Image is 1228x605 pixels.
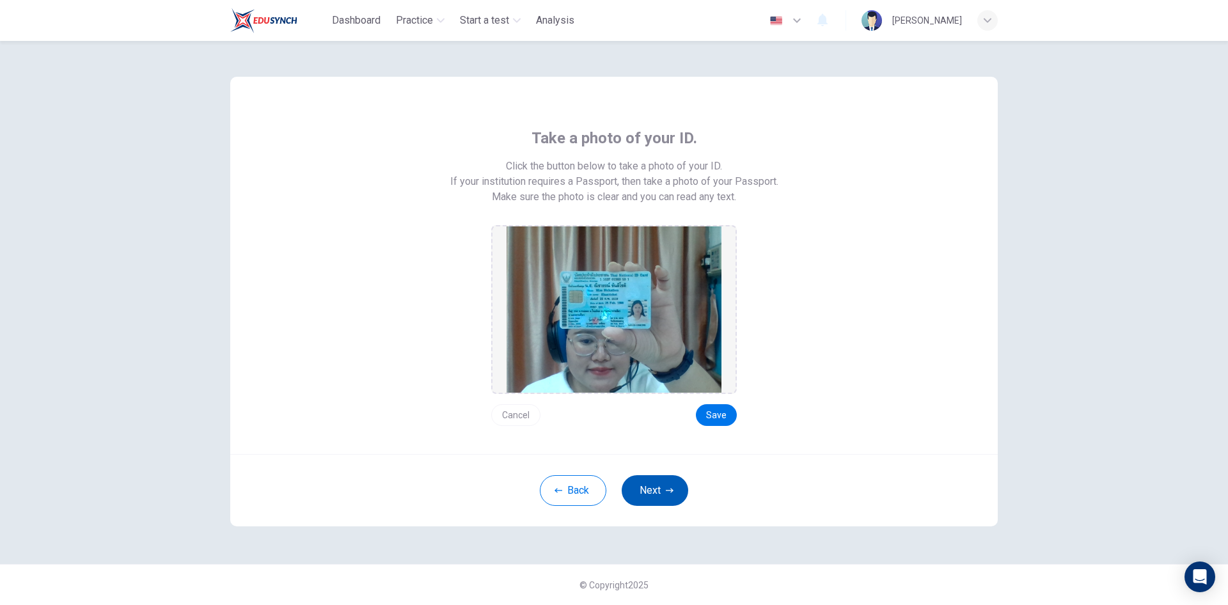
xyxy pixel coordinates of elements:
[579,580,649,590] span: © Copyright 2025
[531,128,697,148] span: Take a photo of your ID.
[492,189,736,205] span: Make sure the photo is clear and you can read any text.
[396,13,433,28] span: Practice
[622,475,688,506] button: Next
[455,9,526,32] button: Start a test
[862,10,882,31] img: Profile picture
[768,16,784,26] img: en
[230,8,327,33] a: Train Test logo
[391,9,450,32] button: Practice
[536,13,574,28] span: Analysis
[450,159,778,189] span: Click the button below to take a photo of your ID. If your institution requires a Passport, then ...
[892,13,962,28] div: [PERSON_NAME]
[491,404,540,426] button: Cancel
[696,404,737,426] button: Save
[327,9,386,32] button: Dashboard
[1185,562,1215,592] div: Open Intercom Messenger
[230,8,297,33] img: Train Test logo
[332,13,381,28] span: Dashboard
[460,13,509,28] span: Start a test
[540,475,606,506] button: Back
[531,9,579,32] button: Analysis
[507,226,721,393] img: preview screemshot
